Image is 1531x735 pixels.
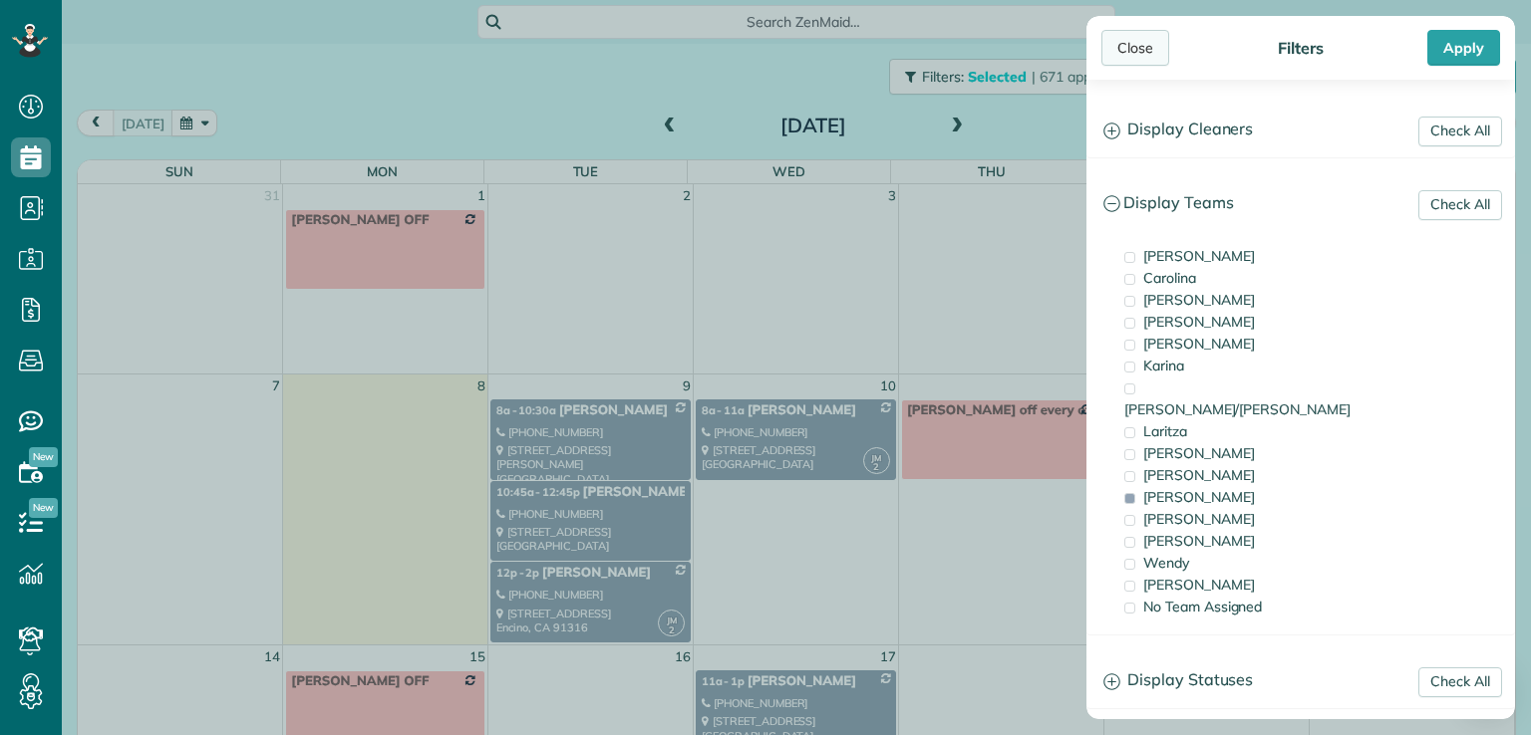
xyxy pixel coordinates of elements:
[29,498,58,518] span: New
[1143,357,1184,374] span: Karina
[1143,576,1255,594] span: [PERSON_NAME]
[1143,532,1255,550] span: [PERSON_NAME]
[1087,178,1514,229] a: Display Teams
[1124,400,1351,418] span: [PERSON_NAME]/[PERSON_NAME]
[1418,190,1502,220] a: Check All
[1143,444,1255,462] span: [PERSON_NAME]
[1087,655,1514,706] a: Display Statuses
[1143,247,1255,265] span: [PERSON_NAME]
[1272,38,1330,58] div: Filters
[1143,598,1262,615] span: No Team Assigned
[1143,335,1255,353] span: [PERSON_NAME]
[1143,554,1189,572] span: Wendy
[1101,30,1169,66] div: Close
[1143,291,1255,309] span: [PERSON_NAME]
[1427,30,1500,66] div: Apply
[1087,105,1514,155] a: Display Cleaners
[1143,269,1196,287] span: Carolina
[1143,422,1187,440] span: Laritza
[1143,466,1255,484] span: [PERSON_NAME]
[1143,510,1255,528] span: [PERSON_NAME]
[1418,667,1502,697] a: Check All
[1418,117,1502,146] a: Check All
[29,447,58,467] span: New
[1143,313,1255,331] span: [PERSON_NAME]
[1143,488,1255,506] span: [PERSON_NAME]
